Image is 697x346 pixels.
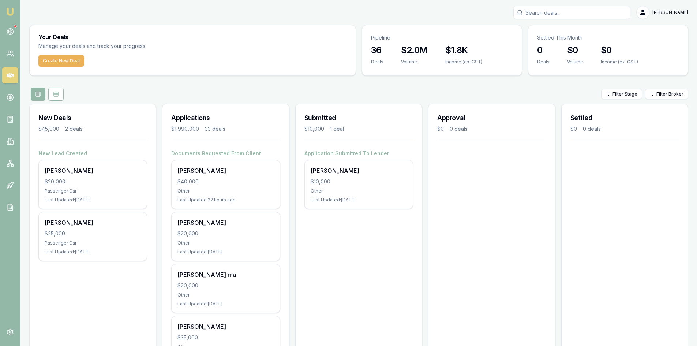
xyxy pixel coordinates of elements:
h3: 36 [371,44,383,56]
div: Last Updated: [DATE] [45,197,141,203]
div: Volume [567,59,583,65]
button: Filter Broker [645,89,688,99]
p: Settled This Month [537,34,679,41]
div: $1,990,000 [171,125,199,133]
h3: New Deals [38,113,147,123]
p: Manage your deals and track your progress. [38,42,226,51]
div: [PERSON_NAME] [45,166,141,175]
div: Deals [371,59,383,65]
div: Passenger Car [45,240,141,246]
h3: Your Deals [38,34,347,40]
div: Last Updated: [DATE] [177,301,274,307]
div: [PERSON_NAME] [177,322,274,331]
h4: Documents Requested From Client [171,150,280,157]
div: $10,000 [311,178,407,185]
div: [PERSON_NAME] [177,166,274,175]
h3: $0 [601,44,638,56]
div: Other [177,188,274,194]
div: 2 deals [65,125,83,133]
div: [PERSON_NAME] ma [177,270,274,279]
h3: $2.0M [401,44,428,56]
div: $0 [437,125,444,133]
span: Filter Stage [612,91,637,97]
span: [PERSON_NAME] [652,10,688,15]
div: [PERSON_NAME] [45,218,141,227]
div: $40,000 [177,178,274,185]
div: 1 deal [330,125,344,133]
h3: Settled [570,113,679,123]
div: 0 deals [583,125,601,133]
div: Other [177,292,274,298]
div: Last Updated: [DATE] [311,197,407,203]
div: $0 [570,125,577,133]
h3: $0 [567,44,583,56]
div: $20,000 [45,178,141,185]
div: Income (ex. GST) [445,59,483,65]
div: Deals [537,59,550,65]
h4: Application Submitted To Lender [304,150,413,157]
span: Filter Broker [656,91,683,97]
div: $20,000 [177,282,274,289]
div: $35,000 [177,334,274,341]
div: Volume [401,59,428,65]
div: 33 deals [205,125,225,133]
div: Last Updated: [DATE] [45,249,141,255]
img: emu-icon-u.png [6,7,15,16]
h3: 0 [537,44,550,56]
div: $10,000 [304,125,324,133]
div: $20,000 [177,230,274,237]
input: Search deals [513,6,630,19]
div: Last Updated: [DATE] [177,249,274,255]
h4: New Lead Created [38,150,147,157]
h3: Applications [171,113,280,123]
div: 0 deals [450,125,468,133]
div: Other [177,240,274,246]
h3: Submitted [304,113,413,123]
div: $45,000 [38,125,59,133]
button: Filter Stage [601,89,642,99]
div: Last Updated: 22 hours ago [177,197,274,203]
h3: Approval [437,113,546,123]
div: [PERSON_NAME] [311,166,407,175]
p: Pipeline [371,34,513,41]
div: [PERSON_NAME] [177,218,274,227]
button: Create New Deal [38,55,84,67]
h3: $1.8K [445,44,483,56]
div: $25,000 [45,230,141,237]
div: Income (ex. GST) [601,59,638,65]
div: Other [311,188,407,194]
div: Passenger Car [45,188,141,194]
